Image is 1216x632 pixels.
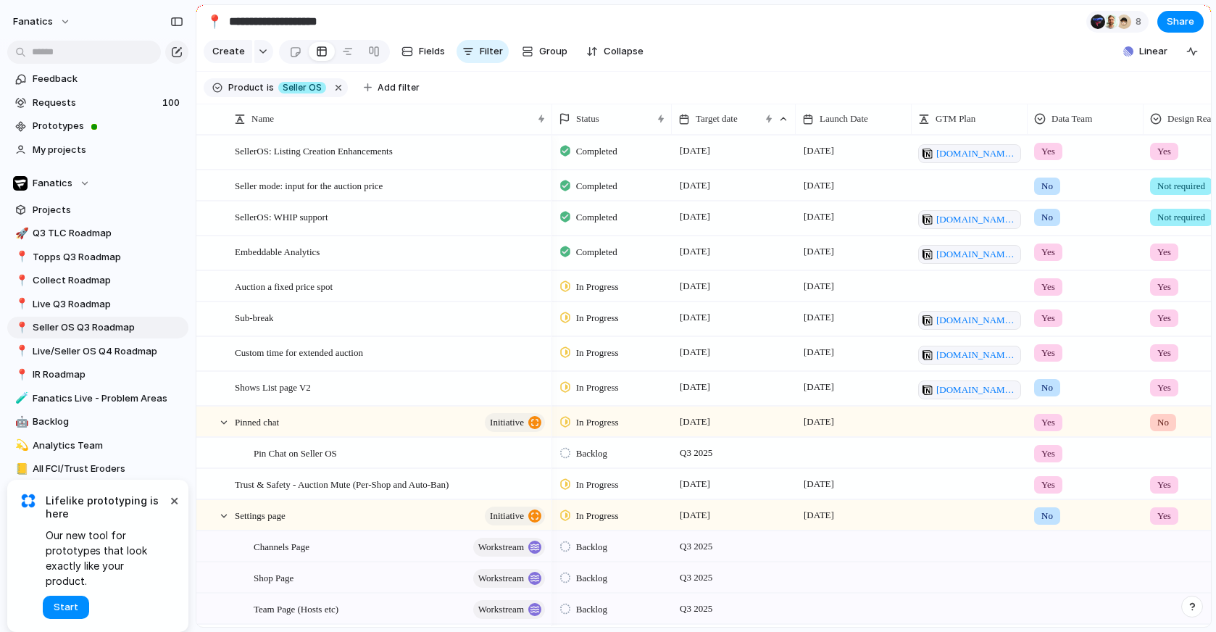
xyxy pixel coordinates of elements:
[539,44,567,59] span: Group
[676,309,714,326] span: [DATE]
[604,44,644,59] span: Collapse
[1041,509,1053,523] span: No
[13,297,28,312] button: 📍
[254,600,338,617] span: Team Page (Hosts etc)
[485,413,545,432] button: initiative
[576,509,619,523] span: In Progress
[918,210,1021,229] a: [DOMAIN_NAME][URL]
[13,438,28,453] button: 💫
[800,413,838,431] span: [DATE]
[800,243,838,260] span: [DATE]
[7,246,188,268] div: 📍Topps Q3 Roadmap
[46,528,167,589] span: Our new tool for prototypes that look exactly like your product.
[212,44,245,59] span: Create
[480,44,503,59] span: Filter
[7,317,188,338] a: 📍Seller OS Q3 Roadmap
[165,491,183,509] button: Dismiss
[676,569,716,586] span: Q3 2025
[918,144,1021,163] a: [DOMAIN_NAME][URL]
[1041,144,1055,159] span: Yes
[676,243,714,260] span: [DATE]
[162,96,183,110] span: 100
[235,243,320,259] span: Embeddable Analytics
[676,142,714,159] span: [DATE]
[15,343,25,359] div: 📍
[676,600,716,618] span: Q3 2025
[580,40,649,63] button: Collapse
[473,569,545,588] button: workstream
[7,364,188,386] a: 📍IR Roadmap
[355,78,428,98] button: Add filter
[43,596,89,619] button: Start
[254,444,337,461] span: Pin Chat on Seller OS
[15,249,25,265] div: 📍
[1157,245,1171,259] span: Yes
[800,142,838,159] span: [DATE]
[800,177,838,194] span: [DATE]
[7,68,188,90] a: Feedback
[396,40,451,63] button: Fields
[457,40,509,63] button: Filter
[15,437,25,454] div: 💫
[696,112,738,126] span: Target date
[576,446,607,461] span: Backlog
[800,475,838,493] span: [DATE]
[207,12,222,31] div: 📍
[283,81,322,94] span: Seller OS
[676,177,714,194] span: [DATE]
[15,461,25,478] div: 📒
[7,435,188,457] a: 💫Analytics Team
[1041,280,1055,294] span: Yes
[33,297,183,312] span: Live Q3 Roadmap
[473,538,545,557] button: workstream
[490,412,524,433] span: initiative
[800,208,838,225] span: [DATE]
[478,537,524,557] span: workstream
[676,378,714,396] span: [DATE]
[7,388,188,409] a: 🧪Fanatics Live - Problem Areas
[267,81,274,94] span: is
[33,250,183,265] span: Topps Q3 Roadmap
[576,144,617,159] span: Completed
[33,226,183,241] span: Q3 TLC Roadmap
[7,341,188,362] a: 📍Live/Seller OS Q4 Roadmap
[576,415,619,430] span: In Progress
[1041,381,1053,395] span: No
[1157,381,1171,395] span: Yes
[13,273,28,288] button: 📍
[800,378,838,396] span: [DATE]
[1157,509,1171,523] span: Yes
[800,344,838,361] span: [DATE]
[918,245,1021,264] a: [DOMAIN_NAME][URL]
[576,381,619,395] span: In Progress
[203,10,226,33] button: 📍
[478,599,524,620] span: workstream
[936,146,1017,161] span: [DOMAIN_NAME][URL]
[15,273,25,289] div: 📍
[1157,144,1171,159] span: Yes
[13,226,28,241] button: 🚀
[15,296,25,312] div: 📍
[576,571,607,586] span: Backlog
[490,506,524,526] span: initiative
[576,245,617,259] span: Completed
[918,381,1021,399] a: [DOMAIN_NAME][URL]
[1157,11,1204,33] button: Share
[264,80,277,96] button: is
[13,344,28,359] button: 📍
[936,112,975,126] span: GTM Plan
[800,507,838,524] span: [DATE]
[478,568,524,589] span: workstream
[7,411,188,433] div: 🤖Backlog
[13,415,28,429] button: 🤖
[918,346,1021,365] a: [DOMAIN_NAME][URL]
[235,507,286,523] span: Settings page
[1157,179,1205,194] span: Not required
[33,320,183,335] span: Seller OS Q3 Roadmap
[936,348,1017,362] span: [DOMAIN_NAME][URL]
[13,462,28,476] button: 📒
[1051,112,1092,126] span: Data Team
